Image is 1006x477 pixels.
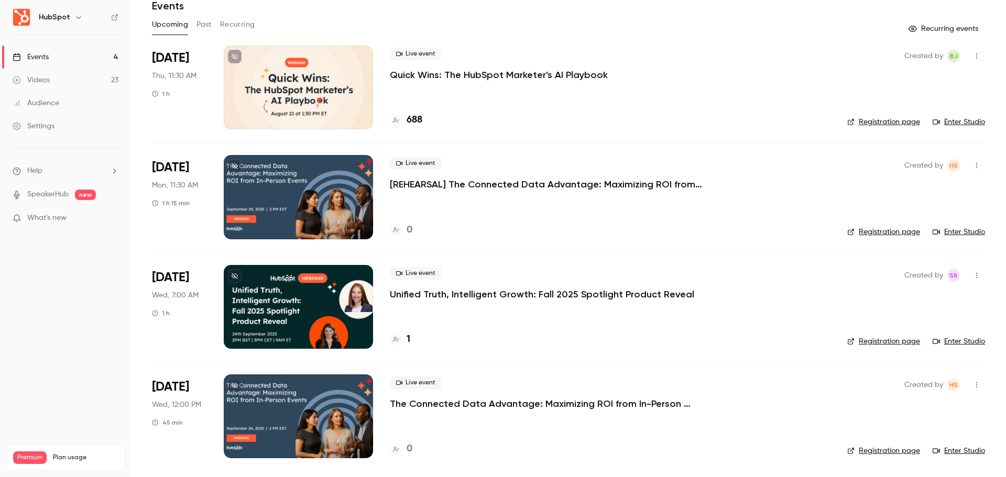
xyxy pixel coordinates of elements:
[152,71,196,81] span: Thu, 11:30 AM
[949,269,958,282] span: SB
[152,90,170,98] div: 1 h
[152,159,189,176] span: [DATE]
[390,113,422,127] a: 688
[407,223,412,237] h4: 0
[13,52,49,62] div: Events
[904,20,985,37] button: Recurring events
[152,290,199,301] span: Wed, 7:00 AM
[152,374,207,458] div: Sep 24 Wed, 12:00 PM (America/Denver)
[27,189,69,200] a: SpeakerHub
[390,48,442,60] span: Live event
[947,379,960,391] span: Heather Smyth
[390,376,442,389] span: Live event
[933,227,985,237] a: Enter Studio
[949,159,958,172] span: HS
[13,165,118,176] li: help-dropdown-opener
[152,418,183,427] div: 45 min
[390,442,412,456] a: 0
[152,309,170,317] div: 1 h
[106,214,118,223] iframe: Noticeable Trigger
[152,155,207,239] div: Sep 15 Mon, 11:30 AM (America/Denver)
[390,178,704,191] a: [REHEARSAL] The Connected Data Advantage: Maximizing ROI from In-Person Events
[947,269,960,282] span: Sharan Bansal
[152,400,201,410] span: Wed, 12:00 PM
[152,379,189,395] span: [DATE]
[904,269,943,282] span: Created by
[53,453,118,462] span: Plan usage
[933,336,985,347] a: Enter Studio
[904,379,943,391] span: Created by
[152,265,207,349] div: Sep 24 Wed, 2:00 PM (Europe/London)
[950,50,958,62] span: BJ
[390,288,694,301] a: Unified Truth, Intelligent Growth: Fall 2025 Spotlight Product Reveal
[390,69,608,81] a: Quick Wins: The HubSpot Marketer's AI Playbook
[390,397,704,410] a: The Connected Data Advantage: Maximizing ROI from In-Person Events
[75,190,96,200] span: new
[152,180,198,191] span: Mon, 11:30 AM
[949,379,958,391] span: HS
[152,269,189,286] span: [DATE]
[933,446,985,456] a: Enter Studio
[152,50,189,66] span: [DATE]
[407,332,410,347] h4: 1
[13,121,54,131] div: Settings
[407,442,412,456] h4: 0
[947,50,960,62] span: Bailey Jarriel
[13,75,50,85] div: Videos
[13,9,30,26] img: HubSpot
[847,336,920,347] a: Registration page
[27,165,42,176] span: Help
[847,227,920,237] a: Registration page
[390,157,442,170] span: Live event
[220,16,255,33] button: Recurring
[152,46,207,129] div: Aug 21 Thu, 12:30 PM (America/Chicago)
[847,117,920,127] a: Registration page
[847,446,920,456] a: Registration page
[390,223,412,237] a: 0
[27,213,67,224] span: What's new
[904,50,943,62] span: Created by
[13,451,47,464] span: Premium
[933,117,985,127] a: Enter Studio
[390,267,442,280] span: Live event
[39,12,70,23] h6: HubSpot
[152,16,188,33] button: Upcoming
[904,159,943,172] span: Created by
[196,16,212,33] button: Past
[947,159,960,172] span: Heather Smyth
[152,199,190,207] div: 1 h 15 min
[407,113,422,127] h4: 688
[13,98,59,108] div: Audience
[390,332,410,347] a: 1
